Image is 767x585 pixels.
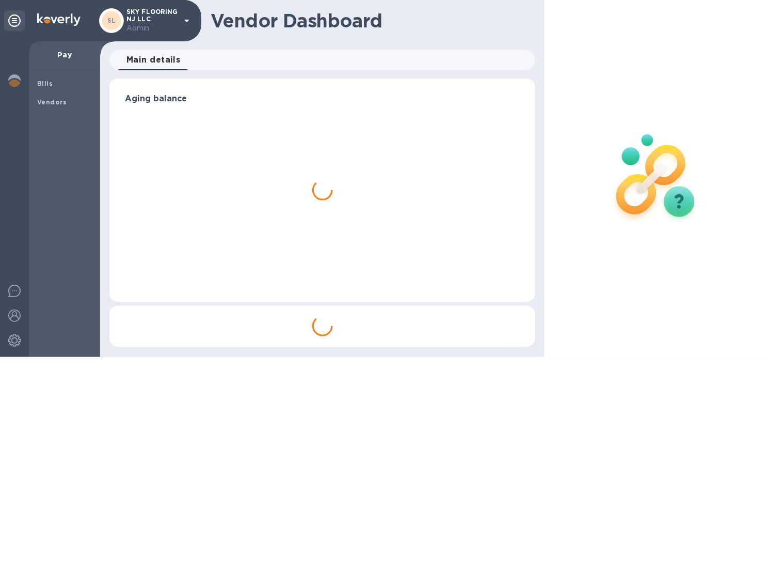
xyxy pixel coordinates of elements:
[37,13,81,26] img: Logo
[37,98,67,106] b: Vendors
[211,10,528,32] h1: Vendor Dashboard
[107,17,116,24] b: SL
[126,23,178,34] p: Admin
[125,94,520,104] h3: Aging balance
[126,8,178,34] p: SKY FLOORING NJ LLC
[4,10,25,31] div: Unpin categories
[37,50,92,60] p: Pay
[37,80,53,87] b: Bills
[126,53,181,67] span: Main details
